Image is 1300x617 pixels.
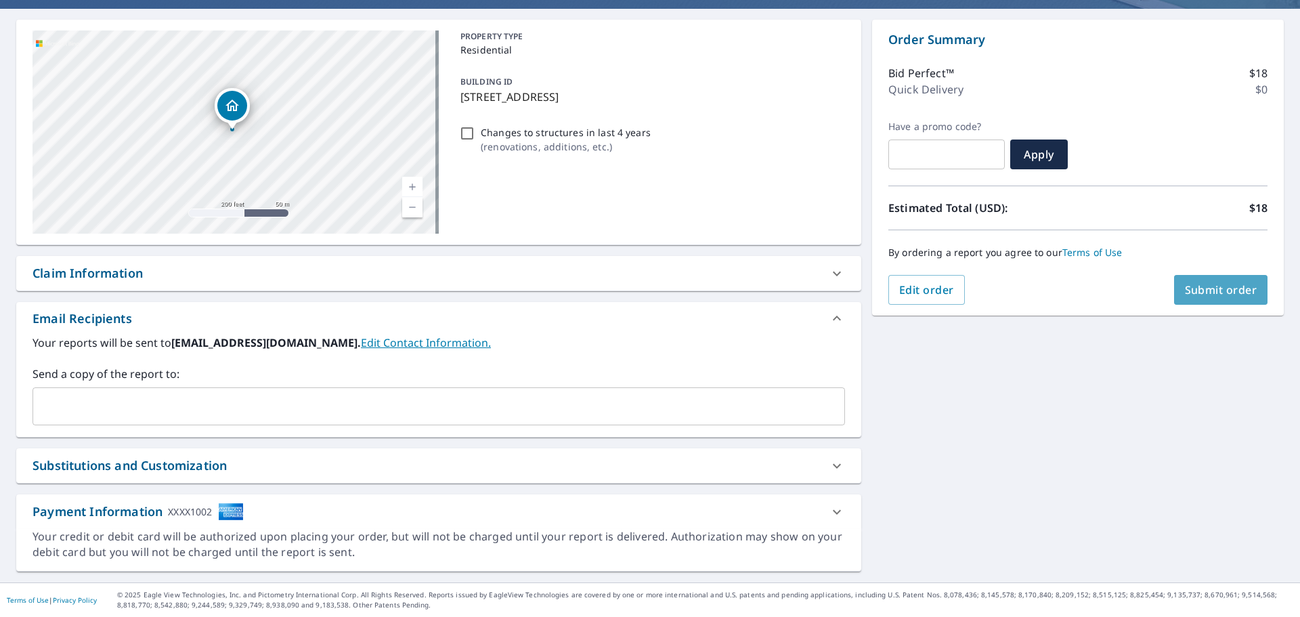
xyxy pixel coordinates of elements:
[53,595,97,605] a: Privacy Policy
[460,89,840,105] p: [STREET_ADDRESS]
[1010,140,1068,169] button: Apply
[1249,200,1267,216] p: $18
[32,335,845,351] label: Your reports will be sent to
[171,335,361,350] b: [EMAIL_ADDRESS][DOMAIN_NAME].
[460,76,513,87] p: BUILDING ID
[402,197,422,217] a: Current Level 17, Zoom Out
[1021,147,1057,162] span: Apply
[32,529,845,560] div: Your credit or debit card will be authorized upon placing your order, but will not be charged unt...
[32,366,845,382] label: Send a copy of the report to:
[168,503,212,521] div: XXXX1002
[218,503,244,521] img: cardImage
[32,310,132,328] div: Email Recipients
[1174,275,1268,305] button: Submit order
[361,335,491,350] a: EditContactInfo
[888,65,954,81] p: Bid Perfect™
[1062,246,1123,259] a: Terms of Use
[16,302,861,335] div: Email Recipients
[16,494,861,529] div: Payment InformationXXXX1002cardImage
[481,140,651,154] p: ( renovations, additions, etc. )
[16,448,861,483] div: Substitutions and Customization
[899,282,954,297] span: Edit order
[32,503,244,521] div: Payment Information
[481,125,651,140] p: Changes to structures in last 4 years
[32,456,227,475] div: Substitutions and Customization
[1185,282,1257,297] span: Submit order
[460,43,840,57] p: Residential
[888,247,1267,259] p: By ordering a report you agree to our
[888,81,963,98] p: Quick Delivery
[117,590,1293,610] p: © 2025 Eagle View Technologies, Inc. and Pictometry International Corp. All Rights Reserved. Repo...
[460,30,840,43] p: PROPERTY TYPE
[888,121,1005,133] label: Have a promo code?
[16,256,861,291] div: Claim Information
[32,264,143,282] div: Claim Information
[888,200,1078,216] p: Estimated Total (USD):
[215,88,250,130] div: Dropped pin, building 1, Residential property, 12 MANOR RD REGINA SK S4S5C6
[888,30,1267,49] p: Order Summary
[7,596,97,604] p: |
[1255,81,1267,98] p: $0
[402,177,422,197] a: Current Level 17, Zoom In
[888,275,965,305] button: Edit order
[1249,65,1267,81] p: $18
[7,595,49,605] a: Terms of Use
